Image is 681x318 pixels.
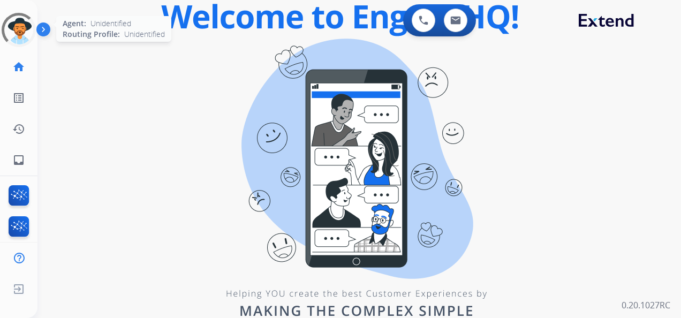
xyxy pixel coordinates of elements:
[63,18,86,29] span: Agent:
[124,29,165,40] span: Unidentified
[90,18,131,29] span: Unidentified
[12,92,25,104] mat-icon: list_alt
[12,123,25,135] mat-icon: history
[12,154,25,166] mat-icon: inbox
[63,29,120,40] span: Routing Profile:
[622,299,670,312] p: 0.20.1027RC
[12,60,25,73] mat-icon: home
